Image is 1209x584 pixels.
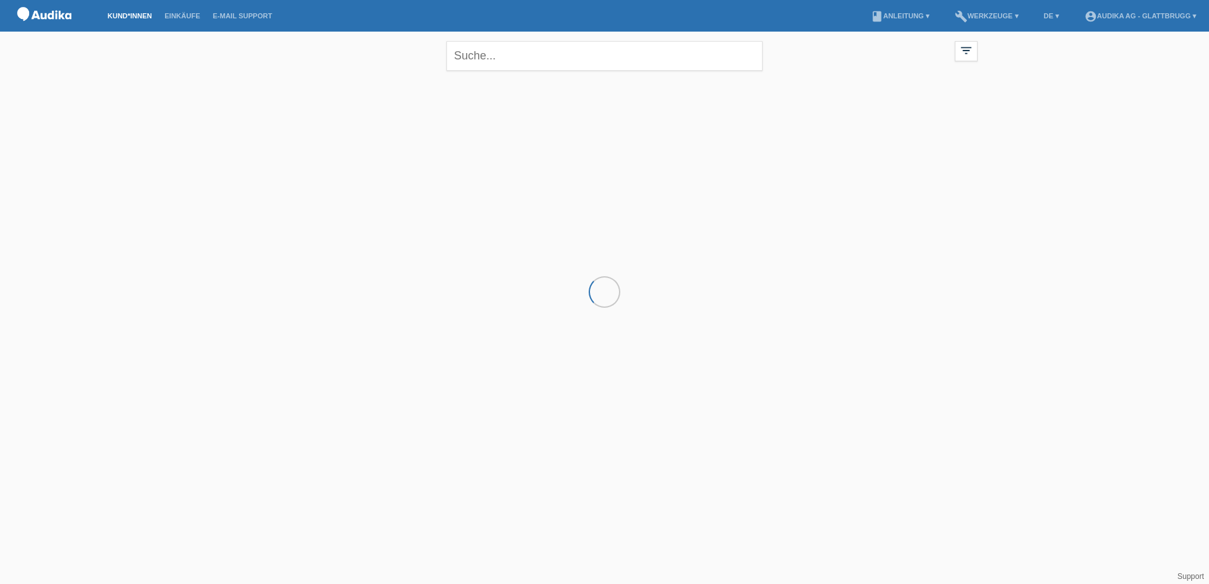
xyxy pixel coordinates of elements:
a: DE ▾ [1038,12,1065,20]
i: build [955,10,967,23]
a: POS — MF Group [13,25,76,34]
a: E-Mail Support [207,12,279,20]
i: book [871,10,883,23]
a: account_circleAudika AG - Glattbrugg ▾ [1078,12,1203,20]
input: Suche... [446,41,763,71]
i: filter_list [959,44,973,58]
a: bookAnleitung ▾ [864,12,936,20]
a: Support [1177,572,1204,581]
a: buildWerkzeuge ▾ [948,12,1025,20]
i: account_circle [1084,10,1097,23]
a: Kund*innen [101,12,158,20]
a: Einkäufe [158,12,206,20]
